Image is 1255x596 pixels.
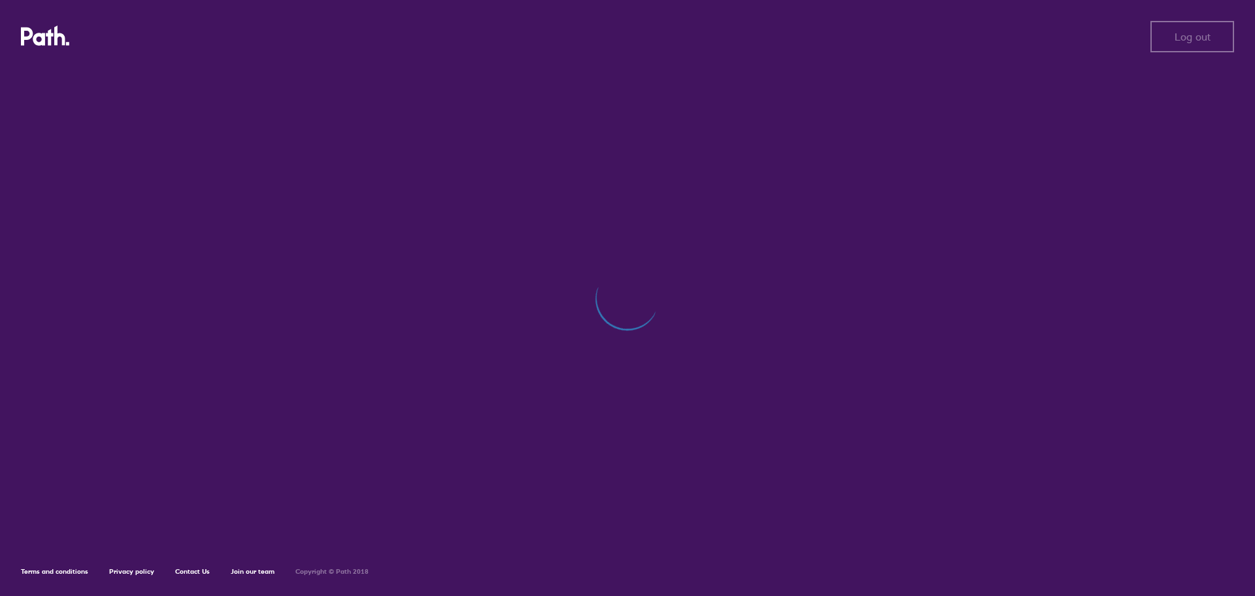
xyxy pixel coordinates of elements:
[1150,21,1234,52] button: Log out
[109,567,154,576] a: Privacy policy
[231,567,275,576] a: Join our team
[175,567,210,576] a: Contact Us
[295,568,369,576] h6: Copyright © Path 2018
[1175,31,1211,43] span: Log out
[21,567,88,576] a: Terms and conditions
